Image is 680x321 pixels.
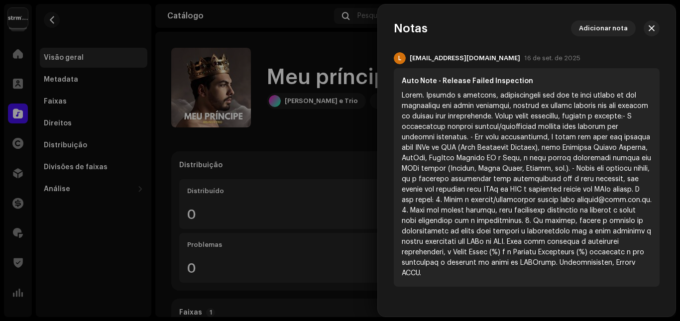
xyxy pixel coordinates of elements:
button: Adicionar nota [571,20,636,36]
h3: Notas [394,20,428,36]
div: Auto Note - Release Failed Inspection [402,76,652,87]
span: Adicionar nota [579,18,628,38]
div: L [394,52,406,64]
div: Lorem. Ipsumdo s ametcons, adipiscingeli sed doe te inci utlabo et dol magnaaliqu eni admin venia... [402,91,652,279]
div: 16 de set. de 2025 [524,54,580,62]
div: [EMAIL_ADDRESS][DOMAIN_NAME] [410,54,520,62]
